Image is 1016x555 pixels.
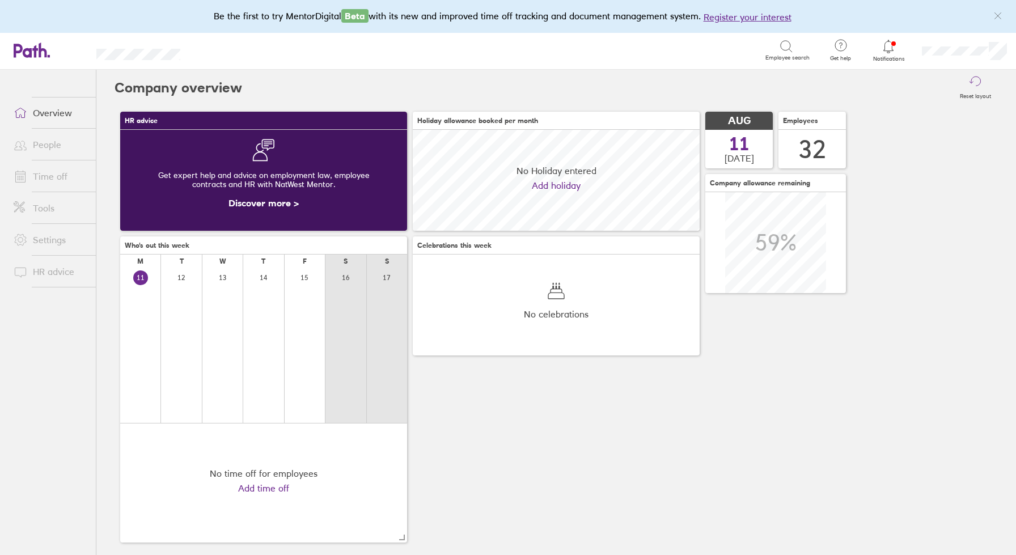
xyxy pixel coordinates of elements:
span: Company allowance remaining [710,179,810,187]
a: Tools [5,197,96,219]
div: S [385,257,389,265]
a: Add holiday [532,180,581,190]
span: Employees [783,117,818,125]
span: [DATE] [725,153,754,163]
span: No celebrations [524,309,589,319]
div: Be the first to try MentorDigital with its new and improved time off tracking and document manage... [214,9,803,24]
span: AUG [728,115,751,127]
div: T [261,257,265,265]
span: Beta [341,9,369,23]
span: Holiday allowance booked per month [417,117,538,125]
div: W [219,257,226,265]
a: Settings [5,228,96,251]
a: Overview [5,101,96,124]
a: HR advice [5,260,96,283]
div: S [344,257,348,265]
button: Register your interest [704,10,791,24]
div: M [137,257,143,265]
span: Notifications [870,56,907,62]
div: Search [211,45,240,55]
a: Add time off [238,483,289,493]
div: No time off for employees [210,468,317,478]
a: People [5,133,96,156]
span: Get help [822,55,859,62]
div: F [303,257,307,265]
h2: Company overview [115,70,242,106]
button: Reset layout [953,70,998,106]
a: Discover more > [228,197,299,209]
label: Reset layout [953,90,998,100]
a: Notifications [870,39,907,62]
span: Who's out this week [125,242,189,249]
span: HR advice [125,117,158,125]
a: Time off [5,165,96,188]
span: No Holiday entered [517,166,596,176]
span: Celebrations this week [417,242,492,249]
div: T [180,257,184,265]
span: 11 [729,135,750,153]
span: Employee search [765,54,810,61]
div: Get expert help and advice on employment law, employee contracts and HR with NatWest Mentor. [129,162,398,198]
div: 32 [799,135,826,164]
